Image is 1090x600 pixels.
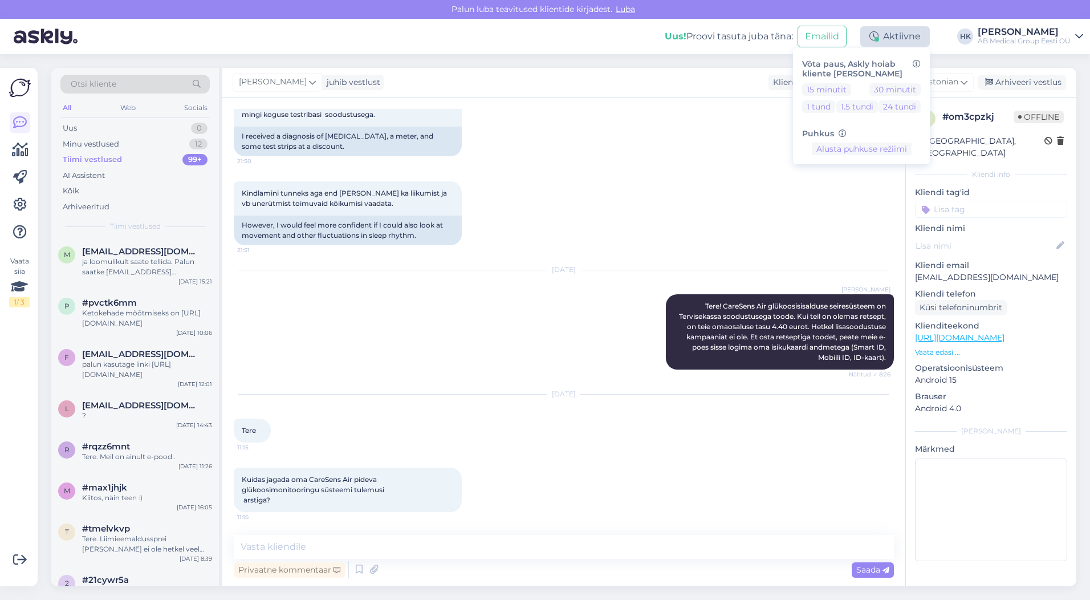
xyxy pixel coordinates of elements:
div: [DATE] 8:39 [180,554,212,563]
button: 24 tundi [878,100,921,113]
div: ? [82,411,212,421]
span: r [64,445,70,454]
div: [PERSON_NAME] [978,27,1071,37]
p: Kliendi email [915,260,1067,271]
span: Otsi kliente [71,78,116,90]
span: f [64,353,69,362]
p: Brauser [915,391,1067,403]
div: 99+ [182,154,208,165]
span: faiqusmani10@gmail.com [82,349,201,359]
input: Lisa tag [915,201,1067,218]
span: l [65,404,69,413]
div: Web [118,100,138,115]
div: All [60,100,74,115]
div: Tiimi vestlused [63,154,122,165]
p: Kliendi tag'id [915,187,1067,198]
div: 1 / 3 [9,297,30,307]
div: palun kasutage linki [URL][DOMAIN_NAME] [82,359,212,380]
p: Android 4.0 [915,403,1067,415]
h6: Puhkus [802,129,921,139]
div: [DATE] [234,265,894,275]
div: Aktiivne [860,26,930,47]
p: Klienditeekond [915,320,1067,332]
div: AI Assistent [63,170,105,181]
a: [URL][DOMAIN_NAME] [915,333,1004,343]
p: Vaata edasi ... [915,347,1067,358]
span: 21:50 [237,157,280,165]
span: Tere! CareSens Air glükoosisisalduse seiresüsteem on Tervisekassa soodustusega toode. Kui teil on... [679,302,888,362]
span: p [64,302,70,310]
div: [DATE] 15:21 [178,277,212,286]
div: Kõik [63,185,79,197]
div: Minu vestlused [63,139,119,150]
span: Saada [856,565,889,575]
span: #rqzz6mnt [82,441,130,452]
span: [PERSON_NAME] [239,76,307,88]
div: 12 [189,139,208,150]
span: #pvctk6mm [82,298,137,308]
span: Luba [612,4,638,14]
button: 1.5 tundi [836,100,878,113]
div: [PERSON_NAME] [915,426,1067,436]
span: Estonian [924,76,958,88]
div: Proovi tasuta juba täna: [665,30,793,43]
div: [DATE] 16:05 [177,503,212,512]
p: Kliendi telefon [915,288,1067,300]
span: #max1jhjk [82,483,127,493]
div: [DATE] 14:43 [176,421,212,429]
div: Socials [182,100,210,115]
span: Kindlamini tunneks aga end [PERSON_NAME] ka liikumist ja vb unerütmist toimuvaid kõikumisi vaadata. [242,189,449,208]
div: # om3cpzkj [942,110,1014,124]
button: 30 minutit [869,83,921,96]
div: However, I would feel more confident if I could also look at movement and other fluctuations in s... [234,216,462,245]
div: [GEOGRAPHIC_DATA], [GEOGRAPHIC_DATA] [918,135,1044,159]
b: Uus! [665,31,686,42]
div: 0 [191,123,208,134]
span: #21cywr5a [82,575,129,585]
div: Tere. Meil on ainult e-pood . [82,452,212,462]
div: Uus [63,123,77,134]
span: m [64,487,70,495]
p: Operatsioonisüsteem [915,362,1067,374]
span: 2 [65,579,69,587]
div: Ketokehade mõõtmiseks on [URL][DOMAIN_NAME] [82,308,212,329]
div: Suur aitäh! [82,585,212,595]
button: 15 minutit [802,83,851,96]
span: [PERSON_NAME] [841,285,890,294]
span: Nähtud ✓ 8:26 [848,370,890,379]
h6: Võta paus, Askly hoiab kliente [PERSON_NAME] [802,59,921,79]
div: juhib vestlust [322,76,380,88]
span: t [65,528,69,536]
span: lahtristo@gmail.com [82,400,201,411]
div: ja loomulikult saate tellida. Palun saatke [EMAIL_ADDRESS][DOMAIN_NAME] tellimus koos kontaktideg... [82,257,212,277]
div: Tere. Liimieemaldussprei [PERSON_NAME] ei ole hetkel veel Tervisekassa poolt kompenseeritavate me... [82,534,212,554]
span: Offline [1014,111,1064,123]
div: Kliendi info [915,169,1067,180]
span: #tmelvkvp [82,524,130,534]
div: Küsi telefoninumbrit [915,300,1007,315]
p: [EMAIL_ADDRESS][DOMAIN_NAME] [915,271,1067,283]
span: Kuidas jagada oma CareSens Air pideva glükoosimonitooringu süsteemi tulemusi arstiga? [242,475,384,504]
p: Kliendi nimi [915,222,1067,234]
div: Arhiveeri vestlus [978,75,1066,90]
div: Kiitos, näin teen :) [82,493,212,503]
span: 11:16 [237,513,280,521]
div: Klient [768,76,796,88]
div: [DATE] 11:26 [178,462,212,471]
a: [PERSON_NAME]AB Medical Group Eesti OÜ [978,27,1083,46]
div: Arhiveeritud [63,201,109,213]
button: Alusta puhkuse režiimi [812,143,912,155]
span: Tiimi vestlused [110,221,161,232]
div: AB Medical Group Eesti OÜ [978,37,1071,46]
p: Märkmed [915,443,1067,455]
span: Tere [242,426,256,435]
p: Android 15 [915,374,1067,386]
span: mustamaekeskapt@apotheka.ee [82,246,201,257]
img: Askly Logo [9,77,31,99]
span: 21:51 [237,246,280,254]
button: 1 tund [802,100,835,113]
div: [DATE] 12:01 [178,380,212,388]
span: 11:15 [237,443,280,452]
div: [DATE] 10:06 [176,329,212,337]
span: m [64,250,70,259]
